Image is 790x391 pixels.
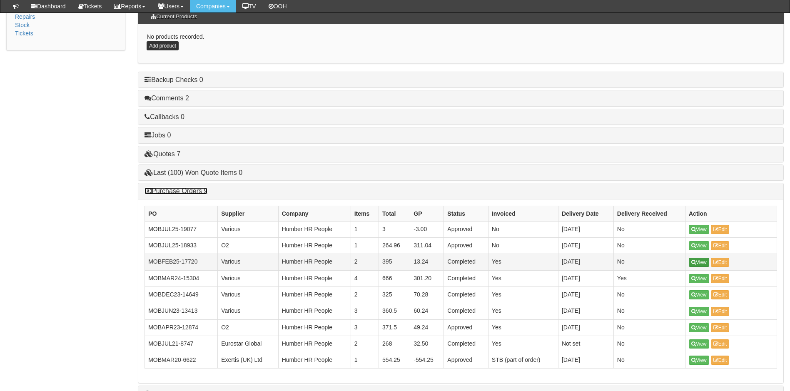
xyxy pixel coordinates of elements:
[558,206,613,221] th: Delivery Date
[444,286,488,303] td: Completed
[410,238,444,254] td: 311.04
[145,150,180,157] a: Quotes 7
[351,336,379,352] td: 2
[351,352,379,369] td: 1
[379,238,410,254] td: 264.96
[145,286,218,303] td: MOBDEC23-14649
[410,303,444,319] td: 60.24
[488,221,558,237] td: No
[444,254,488,270] td: Completed
[444,221,488,237] td: Approved
[379,270,410,286] td: 666
[613,319,685,336] td: No
[147,41,179,50] a: Add product
[218,270,279,286] td: Various
[145,113,184,120] a: Callbacks 0
[711,323,730,332] a: Edit
[278,221,351,237] td: Humber HR People
[278,238,351,254] td: Humber HR People
[558,254,613,270] td: [DATE]
[278,352,351,369] td: Humber HR People
[145,76,203,83] a: Backup Checks 0
[145,187,207,194] a: Purchase Orders 9
[145,206,218,221] th: PO
[218,352,279,369] td: Exertis (UK) Ltd
[379,286,410,303] td: 325
[488,319,558,336] td: Yes
[613,286,685,303] td: No
[351,221,379,237] td: 1
[444,303,488,319] td: Completed
[15,13,35,20] a: Repairs
[558,286,613,303] td: [DATE]
[444,319,488,336] td: Approved
[444,238,488,254] td: Approved
[410,286,444,303] td: 70.28
[278,336,351,352] td: Humber HR People
[685,206,777,221] th: Action
[145,270,218,286] td: MOBMAR24-15304
[379,336,410,352] td: 268
[351,286,379,303] td: 2
[711,290,730,299] a: Edit
[379,206,410,221] th: Total
[278,286,351,303] td: Humber HR People
[145,319,218,336] td: MOBAPR23-12874
[218,221,279,237] td: Various
[218,238,279,254] td: O2
[278,303,351,319] td: Humber HR People
[558,221,613,237] td: [DATE]
[278,270,351,286] td: Humber HR People
[689,339,709,349] a: View
[379,319,410,336] td: 371.5
[613,254,685,270] td: No
[711,356,730,365] a: Edit
[145,95,189,102] a: Comments 2
[218,336,279,352] td: Eurostar Global
[147,10,201,24] h3: Current Products
[410,270,444,286] td: 301.20
[488,238,558,254] td: No
[145,303,218,319] td: MOBJUN23-13413
[558,352,613,369] td: [DATE]
[558,336,613,352] td: Not set
[351,206,379,221] th: Items
[488,286,558,303] td: Yes
[488,254,558,270] td: Yes
[145,352,218,369] td: MOBMAR20-6622
[488,303,558,319] td: Yes
[613,221,685,237] td: No
[711,339,730,349] a: Edit
[351,238,379,254] td: 1
[613,352,685,369] td: No
[558,270,613,286] td: [DATE]
[218,286,279,303] td: Various
[689,258,709,267] a: View
[145,238,218,254] td: MOBJUL25-18933
[138,24,784,63] div: No products recorded.
[689,274,709,283] a: View
[488,352,558,369] td: STB (part of order)
[488,206,558,221] th: Invoiced
[351,254,379,270] td: 2
[613,270,685,286] td: Yes
[379,303,410,319] td: 360.5
[410,336,444,352] td: 32.50
[278,319,351,336] td: Humber HR People
[711,225,730,234] a: Edit
[15,30,33,37] a: Tickets
[711,274,730,283] a: Edit
[218,303,279,319] td: Various
[145,221,218,237] td: MOBJUL25-19077
[613,303,685,319] td: No
[444,270,488,286] td: Completed
[488,336,558,352] td: Yes
[410,221,444,237] td: -3.00
[689,290,709,299] a: View
[410,254,444,270] td: 13.24
[689,225,709,234] a: View
[410,206,444,221] th: GP
[410,352,444,369] td: -554.25
[689,307,709,316] a: View
[351,303,379,319] td: 3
